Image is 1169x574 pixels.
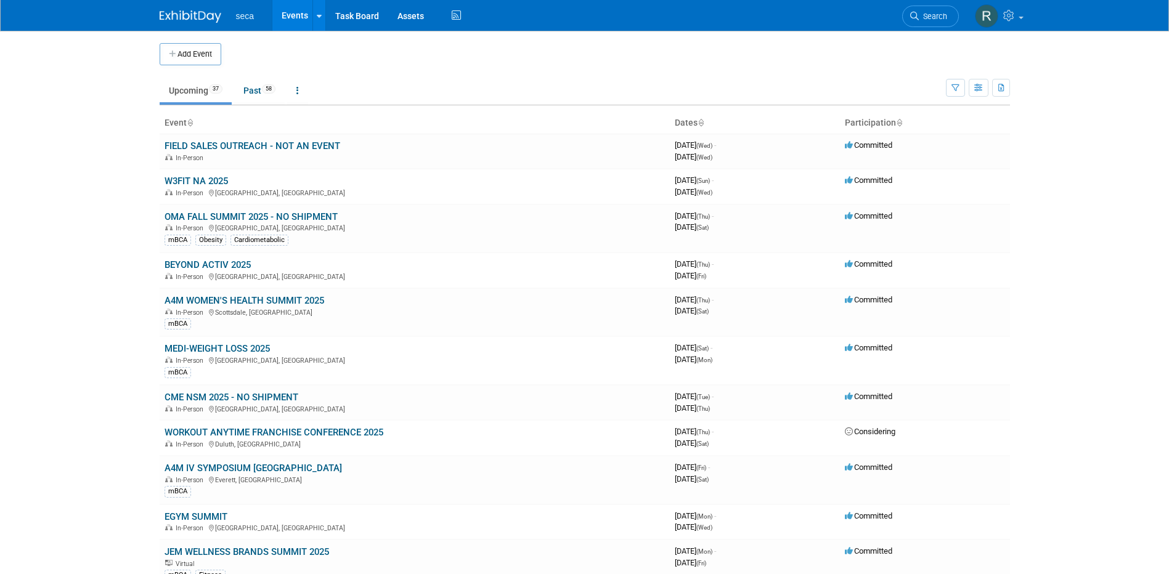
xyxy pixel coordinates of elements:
img: In-Person Event [165,273,173,279]
button: Add Event [160,43,221,65]
a: CME NSM 2025 - NO SHIPMENT [165,392,298,403]
img: In-Person Event [165,309,173,315]
span: Committed [845,295,892,304]
span: (Wed) [696,142,712,149]
span: Committed [845,511,892,520]
span: (Thu) [696,405,710,412]
span: (Fri) [696,273,706,280]
span: Virtual [176,560,198,568]
a: Sort by Start Date [698,118,704,127]
span: [DATE] [675,211,714,220]
span: In-Person [176,309,207,317]
div: [GEOGRAPHIC_DATA], [GEOGRAPHIC_DATA] [165,355,665,365]
a: EGYM SUMMIT [165,511,227,522]
span: In-Person [176,273,207,281]
span: (Mon) [696,513,712,520]
a: WORKOUT ANYTIME FRANCHISE CONFERENCE 2025 [165,427,383,438]
a: Past58 [234,79,285,102]
a: FIELD SALES OUTREACH - NOT AN EVENT [165,140,340,152]
th: Event [160,113,670,134]
span: Search [919,12,947,21]
img: In-Person Event [165,440,173,447]
span: [DATE] [675,463,710,472]
div: [GEOGRAPHIC_DATA], [GEOGRAPHIC_DATA] [165,522,665,532]
span: [DATE] [675,271,706,280]
span: [DATE] [675,306,709,315]
span: (Sat) [696,308,709,315]
th: Participation [840,113,1010,134]
span: - [708,463,710,472]
img: In-Person Event [165,357,173,363]
span: (Thu) [696,429,710,435]
span: [DATE] [675,222,709,232]
div: [GEOGRAPHIC_DATA], [GEOGRAPHIC_DATA] [165,271,665,281]
span: [DATE] [675,558,706,567]
a: OMA FALL SUMMIT 2025 - NO SHIPMENT [165,211,338,222]
a: A4M IV SYMPOSIUM [GEOGRAPHIC_DATA] [165,463,342,474]
span: (Wed) [696,524,712,531]
span: (Tue) [696,394,710,400]
span: [DATE] [675,403,710,413]
span: [DATE] [675,152,712,161]
span: 37 [209,84,222,94]
span: In-Person [176,476,207,484]
span: (Thu) [696,213,710,220]
span: In-Person [176,357,207,365]
a: A4M WOMEN'S HEALTH SUMMIT 2025 [165,295,324,306]
span: (Sat) [696,476,709,483]
span: Committed [845,463,892,472]
span: - [712,176,714,185]
span: Committed [845,546,892,556]
div: mBCA [165,486,191,497]
span: (Thu) [696,297,710,304]
img: In-Person Event [165,405,173,411]
div: [GEOGRAPHIC_DATA], [GEOGRAPHIC_DATA] [165,187,665,197]
span: 58 [262,84,275,94]
span: - [714,511,716,520]
div: mBCA [165,235,191,246]
a: JEM WELLNESS BRANDS SUMMIT 2025 [165,546,329,557]
span: In-Person [176,224,207,232]
span: (Wed) [696,189,712,196]
span: [DATE] [675,392,714,401]
div: Duluth, [GEOGRAPHIC_DATA] [165,439,665,448]
span: (Wed) [696,154,712,161]
img: In-Person Event [165,154,173,160]
img: In-Person Event [165,224,173,230]
img: Rachel Jordan [975,4,998,28]
span: (Sat) [696,440,709,447]
a: W3FIT NA 2025 [165,176,228,187]
span: - [712,259,714,269]
span: In-Person [176,154,207,162]
a: Sort by Participation Type [896,118,902,127]
img: In-Person Event [165,476,173,482]
span: [DATE] [675,439,709,448]
span: Committed [845,176,892,185]
div: [GEOGRAPHIC_DATA], [GEOGRAPHIC_DATA] [165,222,665,232]
span: [DATE] [675,427,714,436]
span: (Sat) [696,345,709,352]
div: [GEOGRAPHIC_DATA], [GEOGRAPHIC_DATA] [165,403,665,413]
span: [DATE] [675,259,714,269]
div: Scottsdale, [GEOGRAPHIC_DATA] [165,307,665,317]
span: Committed [845,392,892,401]
span: In-Person [176,440,207,448]
span: (Thu) [696,261,710,268]
span: [DATE] [675,343,712,352]
span: - [711,343,712,352]
span: Committed [845,259,892,269]
a: Search [902,6,959,27]
span: [DATE] [675,546,716,556]
span: [DATE] [675,187,712,196]
div: Cardiometabolic [230,235,288,246]
span: (Fri) [696,464,706,471]
span: (Mon) [696,548,712,555]
div: mBCA [165,318,191,329]
span: (Mon) [696,357,712,363]
a: BEYOND ACTIV 2025 [165,259,251,270]
img: In-Person Event [165,524,173,530]
span: Committed [845,140,892,150]
a: MEDI-WEIGHT LOSS 2025 [165,343,270,354]
span: seca [236,11,255,21]
span: [DATE] [675,140,716,150]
